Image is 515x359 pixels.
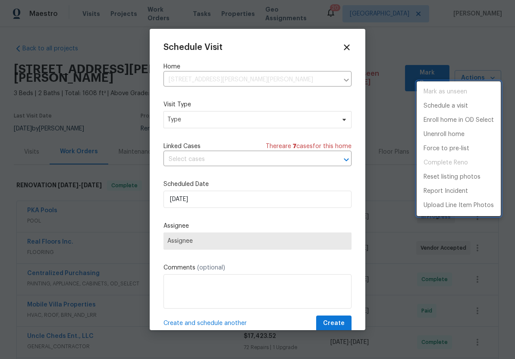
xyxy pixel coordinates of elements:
[424,116,494,125] p: Enroll home in OD Select
[424,187,468,196] p: Report Incident
[417,156,501,170] span: Project is already completed
[424,102,468,111] p: Schedule a visit
[424,173,480,182] p: Reset listing photos
[424,130,465,139] p: Unenroll home
[424,144,469,153] p: Force to pre-list
[424,201,494,210] p: Upload Line Item Photos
